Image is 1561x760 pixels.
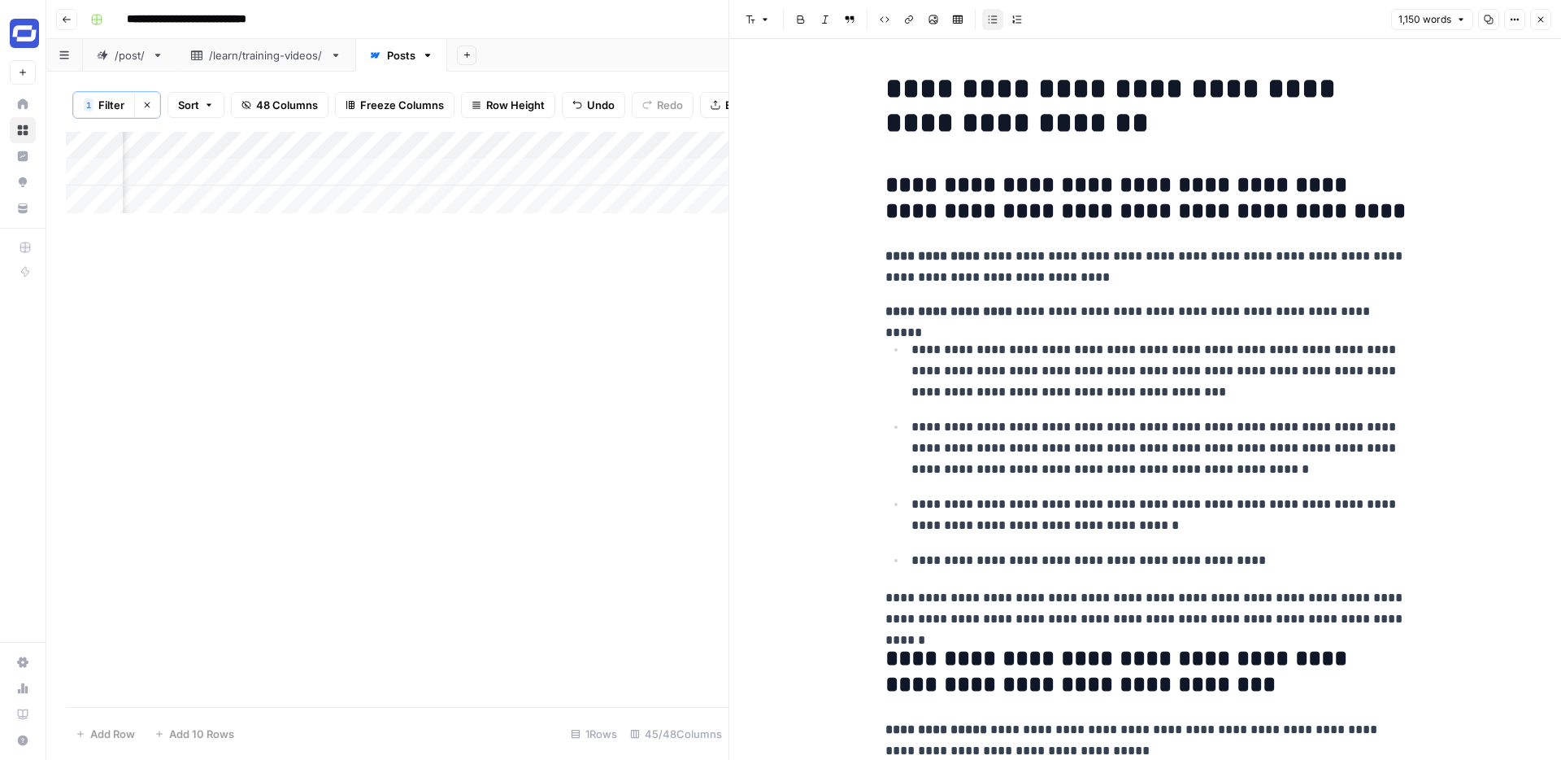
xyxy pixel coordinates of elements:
div: /post/ [115,47,146,63]
button: Help + Support [10,727,36,753]
a: Learning Hub [10,701,36,727]
button: Workspace: Synthesia [10,13,36,54]
button: Redo [632,92,694,118]
span: Filter [98,97,124,113]
div: 45/48 Columns [624,721,728,747]
button: 1,150 words [1391,9,1473,30]
button: Row Height [461,92,555,118]
span: 1,150 words [1398,12,1451,27]
button: Add 10 Rows [145,721,244,747]
span: Undo [587,97,615,113]
button: Freeze Columns [335,92,454,118]
span: 48 Columns [256,97,318,113]
a: Posts [355,39,447,72]
button: Add Row [66,721,145,747]
a: Your Data [10,195,36,221]
span: Add Row [90,726,135,742]
a: Insights [10,143,36,169]
div: Posts [387,47,415,63]
button: 1Filter [73,92,134,118]
span: Sort [178,97,199,113]
img: Synthesia Logo [10,19,39,48]
a: Opportunities [10,169,36,195]
a: /post/ [83,39,177,72]
a: Usage [10,675,36,701]
button: Export CSV [700,92,794,118]
button: 48 Columns [231,92,328,118]
span: Freeze Columns [360,97,444,113]
a: /learn/training-videos/ [177,39,355,72]
a: Settings [10,649,36,675]
span: Redo [657,97,683,113]
div: /learn/training-videos/ [209,47,324,63]
button: Undo [562,92,625,118]
span: Row Height [486,97,545,113]
span: 1 [86,98,91,111]
div: 1 Rows [564,721,624,747]
button: Sort [167,92,224,118]
div: 1 [84,98,93,111]
a: Browse [10,117,36,143]
span: Add 10 Rows [169,726,234,742]
a: Home [10,91,36,117]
